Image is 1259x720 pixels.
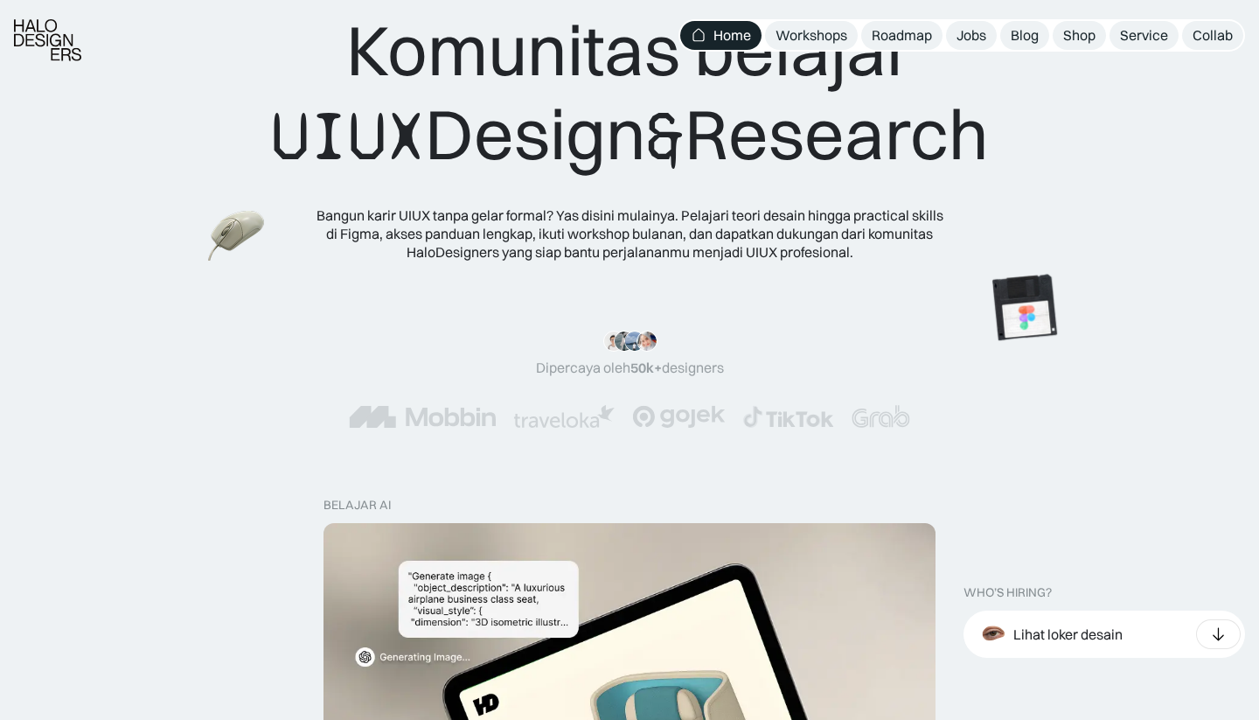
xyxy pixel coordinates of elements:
span: UIUX [271,94,425,178]
a: Home [680,21,762,50]
div: Lihat loker desain [1013,626,1123,644]
div: Home [713,26,751,45]
div: Workshops [776,26,847,45]
a: Workshops [765,21,858,50]
div: Blog [1011,26,1039,45]
div: Jobs [956,26,986,45]
a: Blog [1000,21,1049,50]
a: Collab [1182,21,1243,50]
div: Roadmap [872,26,932,45]
span: 50k+ [630,359,662,376]
div: Komunitas belajar Design Research [271,8,989,178]
div: belajar ai [323,498,391,513]
a: Jobs [946,21,997,50]
a: Roadmap [861,21,943,50]
div: Bangun karir UIUX tanpa gelar formal? Yas disini mulainya. Pelajari teori desain hingga practical... [315,206,944,261]
a: Shop [1053,21,1106,50]
div: Service [1120,26,1168,45]
div: Dipercaya oleh designers [536,359,724,377]
a: Service [1109,21,1179,50]
div: Shop [1063,26,1096,45]
div: Collab [1193,26,1233,45]
div: WHO’S HIRING? [963,585,1052,600]
span: & [646,94,685,178]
